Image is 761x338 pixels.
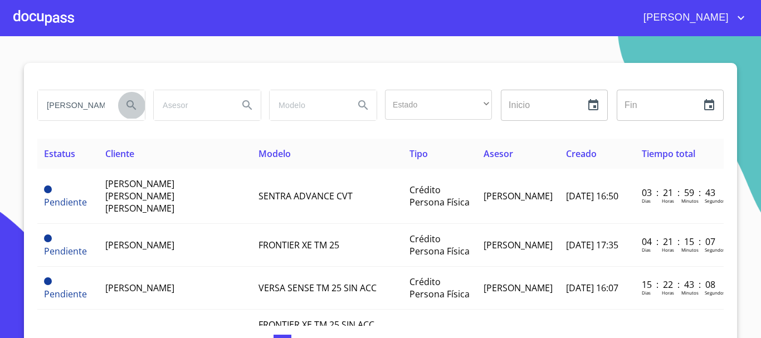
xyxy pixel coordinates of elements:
span: [PERSON_NAME] [PERSON_NAME] [PERSON_NAME] [105,178,174,214]
p: Horas [662,290,674,296]
span: Tipo [409,148,428,160]
span: SENTRA ADVANCE CVT [258,190,353,202]
span: VERSA SENSE TM 25 SIN ACC [258,282,377,294]
span: FRONTIER XE TM 25 [258,239,339,251]
p: Minutos [681,198,699,204]
span: Pendiente [44,234,52,242]
input: search [154,90,230,120]
span: Crédito Persona Física [409,184,470,208]
input: search [38,90,114,120]
p: Dias [642,247,651,253]
span: Crédito Persona Física [409,233,470,257]
button: Search [350,92,377,119]
span: Pendiente [44,196,87,208]
span: Tiempo total [642,148,695,160]
span: [DATE] 16:07 [566,282,618,294]
span: [PERSON_NAME] [484,190,553,202]
span: Modelo [258,148,291,160]
span: [PERSON_NAME] [105,239,174,251]
button: account of current user [635,9,748,27]
p: Segundos [705,247,725,253]
p: 04 : 21 : 15 : 07 [642,236,717,248]
span: [PERSON_NAME] [484,239,553,251]
p: Segundos [705,198,725,204]
span: Pendiente [44,185,52,193]
p: Horas [662,247,674,253]
p: Dias [642,198,651,204]
div: ​ [385,90,492,120]
p: 03 : 21 : 59 : 43 [642,187,717,199]
span: [PERSON_NAME] [635,9,734,27]
span: Pendiente [44,245,87,257]
span: Pendiente [44,277,52,285]
span: [PERSON_NAME] [105,282,174,294]
p: Segundos [705,290,725,296]
span: Estatus [44,148,75,160]
span: Pendiente [44,288,87,300]
span: Creado [566,148,597,160]
button: Search [234,92,261,119]
p: Horas [662,198,674,204]
span: Asesor [484,148,513,160]
span: Cliente [105,148,134,160]
span: [PERSON_NAME] [484,282,553,294]
p: Minutos [681,290,699,296]
p: 15 : 22 : 43 : 08 [642,278,717,291]
p: Dias [642,290,651,296]
span: [DATE] 16:50 [566,190,618,202]
p: Minutos [681,247,699,253]
button: Search [118,92,145,119]
input: search [270,90,345,120]
span: Crédito Persona Física [409,276,470,300]
span: [DATE] 17:35 [566,239,618,251]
